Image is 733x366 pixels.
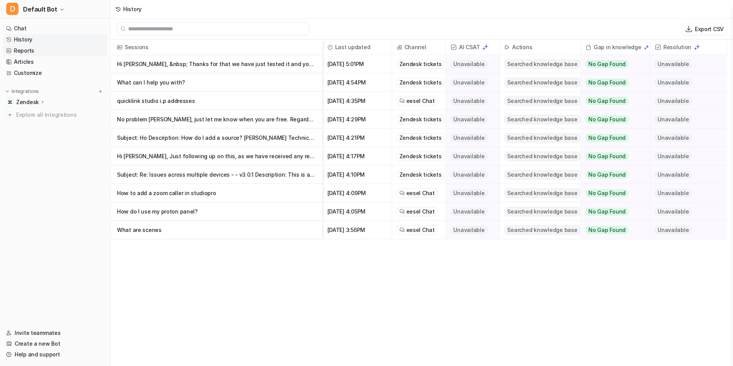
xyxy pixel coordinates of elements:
div: Zendesk tickets [397,115,444,124]
span: Unavailable [655,97,691,105]
span: Sessions [114,40,319,55]
span: Unavailable [655,116,691,123]
p: Hi [PERSON_NAME], &nbsp; Thanks for that we have just tested it and you're corrected it [117,55,316,73]
span: eesel Chat [406,189,435,197]
span: [DATE] 4:29PM [326,110,389,129]
div: Zendesk tickets [397,78,444,87]
a: Reports [3,45,107,56]
button: Integrations [3,88,41,95]
span: Searched knowledge base [504,152,580,161]
p: How to add a zoom caller in studiopro [117,184,316,202]
a: Create a new Bot [3,338,107,349]
button: No Gap Found [581,73,644,92]
div: History [123,5,142,13]
span: [DATE] 4:54PM [326,73,389,92]
button: Export CSV [683,23,727,35]
span: Unavailable [451,79,487,86]
a: Explore all integrations [3,109,107,120]
a: eesel Chat [399,97,435,105]
span: Unavailable [655,60,691,68]
a: Chat [3,23,107,34]
span: No Gap Found [586,189,628,197]
img: eeselChat [399,227,405,233]
span: [DATE] 4:17PM [326,147,389,166]
img: expand menu [5,89,10,94]
span: Unavailable [451,152,487,160]
a: eesel Chat [399,208,435,215]
span: D [6,3,18,15]
button: No Gap Found [581,55,644,73]
span: No Gap Found [586,79,628,86]
span: Unavailable [655,171,691,179]
a: Customize [3,68,107,78]
span: Unavailable [451,134,487,142]
span: Channel [395,40,443,55]
span: Searched knowledge base [504,78,580,87]
span: Unavailable [451,189,487,197]
span: Unavailable [451,226,487,234]
button: No Gap Found [581,110,644,129]
button: No Gap Found [581,147,644,166]
a: Invite teammates [3,328,107,338]
div: Zendesk tickets [397,133,444,142]
span: No Gap Found [586,60,628,68]
span: eesel Chat [406,226,435,234]
span: Unavailable [655,152,691,160]
span: Default Bot [23,4,57,15]
p: What are scenes [117,221,316,239]
p: quicklink studio i.p addresses [117,92,316,110]
div: Zendesk tickets [397,60,444,69]
span: No Gap Found [586,226,628,234]
p: Zendesk [16,98,39,106]
a: History [3,34,107,45]
span: No Gap Found [586,208,628,215]
a: Help and support [3,349,107,360]
div: Zendesk tickets [397,170,444,179]
button: No Gap Found [581,184,644,202]
button: No Gap Found [581,221,644,239]
span: No Gap Found [586,152,628,160]
span: No Gap Found [586,97,628,105]
a: eesel Chat [399,189,435,197]
span: Searched knowledge base [504,225,580,235]
p: Integrations [12,88,39,94]
span: [DATE] 4:10PM [326,166,389,184]
span: No Gap Found [586,116,628,123]
span: Searched knowledge base [504,170,580,179]
span: Searched knowledge base [504,60,580,69]
span: eesel Chat [406,208,435,215]
img: menu_add.svg [98,89,103,94]
p: Export CSV [695,25,724,33]
span: Unavailable [451,97,487,105]
img: eeselChat [399,209,405,214]
img: eeselChat [399,190,405,196]
span: Unavailable [451,116,487,123]
button: No Gap Found [581,166,644,184]
span: Resolution [653,40,724,55]
span: Unavailable [655,134,691,142]
img: explore all integrations [6,111,14,119]
span: Unavailable [451,208,487,215]
span: [DATE] 3:56PM [326,221,389,239]
span: [DATE] 4:05PM [326,202,389,221]
span: Searched knowledge base [504,96,580,106]
p: Hi [PERSON_NAME], Just following up on this, as we have received any response. Thank you [PERSON_... [117,147,316,166]
img: Zendesk [8,100,12,104]
span: [DATE] 4:09PM [326,184,389,202]
span: Unavailable [655,189,691,197]
p: No problem [PERSON_NAME], just let me know when you are free. Regards, - [PERSON_NAME] [117,110,316,129]
span: Unavailable [451,60,487,68]
span: AI CSAT [449,40,496,55]
div: Zendesk tickets [397,152,444,161]
p: What can I help you with? [117,73,316,92]
a: eesel Chat [399,226,435,234]
span: Searched knowledge base [504,207,580,216]
p: Subject: Ho Description: How do I add a source? [PERSON_NAME] Technical Support Manager [PERSON_N... [117,129,316,147]
span: [DATE] 4:35PM [326,92,389,110]
span: [DATE] 5:01PM [326,55,389,73]
span: Last updated [326,40,389,55]
span: No Gap Found [586,171,628,179]
span: Unavailable [655,208,691,215]
span: Unavailable [451,171,487,179]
